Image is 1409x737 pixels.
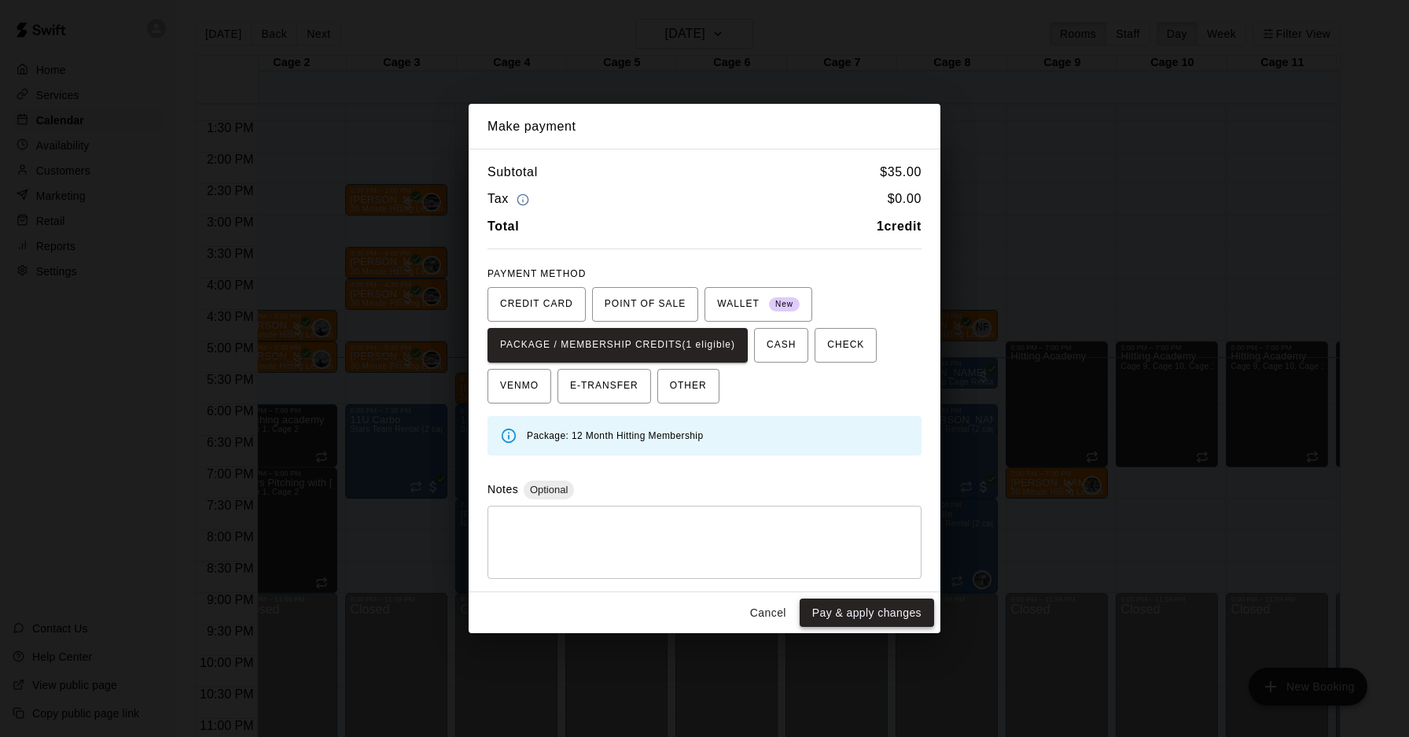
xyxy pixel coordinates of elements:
[815,328,877,363] button: CHECK
[605,292,686,317] span: POINT OF SALE
[557,369,651,404] button: E-TRANSFER
[487,189,533,210] h6: Tax
[500,374,539,399] span: VENMO
[767,333,796,358] span: CASH
[754,328,808,363] button: CASH
[769,294,800,315] span: New
[827,333,864,358] span: CHECK
[487,162,538,182] h6: Subtotal
[487,219,519,233] b: Total
[888,189,922,210] h6: $ 0.00
[670,374,707,399] span: OTHER
[487,287,586,322] button: CREDIT CARD
[487,483,518,496] label: Notes
[743,599,793,628] button: Cancel
[880,162,922,182] h6: $ 35.00
[500,333,735,358] span: PACKAGE / MEMBERSHIP CREDITS (1 eligible)
[487,369,551,404] button: VENMO
[800,599,934,628] button: Pay & apply changes
[487,328,748,363] button: PACKAGE / MEMBERSHIP CREDITS(1 eligible)
[500,292,573,317] span: CREDIT CARD
[704,287,812,322] button: WALLET New
[877,219,922,233] b: 1 credit
[487,268,586,279] span: PAYMENT METHOD
[570,374,638,399] span: E-TRANSFER
[592,287,698,322] button: POINT OF SALE
[527,430,704,441] span: Package: 12 Month Hitting Membership
[717,292,800,317] span: WALLET
[524,484,574,496] span: Optional
[657,369,719,404] button: OTHER
[469,104,940,149] h2: Make payment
